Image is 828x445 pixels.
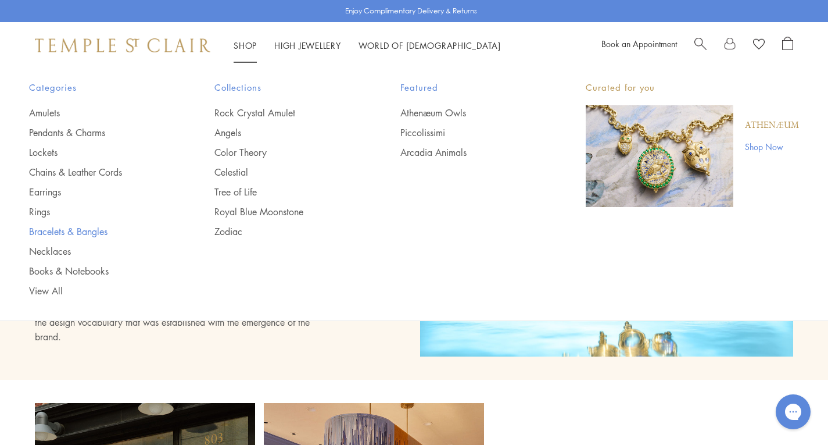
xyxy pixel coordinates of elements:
[345,5,477,17] p: Enjoy Complimentary Delivery & Returns
[29,284,168,297] a: View All
[214,166,353,179] a: Celestial
[586,80,799,95] p: Curated for you
[29,205,168,218] a: Rings
[214,205,353,218] a: Royal Blue Moonstone
[359,40,501,51] a: World of [DEMOGRAPHIC_DATA]World of [DEMOGRAPHIC_DATA]
[29,265,168,277] a: Books & Notebooks
[214,146,353,159] a: Color Theory
[214,80,353,95] span: Collections
[214,106,353,119] a: Rock Crystal Amulet
[400,80,539,95] span: Featured
[601,38,677,49] a: Book an Appointment
[29,166,168,179] a: Chains & Leather Cords
[29,245,168,258] a: Necklaces
[35,38,210,52] img: Temple St. Clair
[214,225,353,238] a: Zodiac
[694,37,707,54] a: Search
[400,146,539,159] a: Arcadia Animals
[753,37,765,54] a: View Wishlist
[274,40,341,51] a: High JewelleryHigh Jewellery
[29,80,168,95] span: Categories
[745,119,799,132] a: Athenæum
[214,126,353,139] a: Angels
[400,106,539,119] a: Athenæum Owls
[782,37,793,54] a: Open Shopping Bag
[29,106,168,119] a: Amulets
[29,186,168,198] a: Earrings
[214,186,353,198] a: Tree of Life
[770,390,816,433] iframe: Gorgias live chat messenger
[29,146,168,159] a: Lockets
[400,126,539,139] a: Piccolissimi
[29,126,168,139] a: Pendants & Charms
[29,225,168,238] a: Bracelets & Bangles
[234,40,257,51] a: ShopShop
[745,140,799,153] a: Shop Now
[234,38,501,53] nav: Main navigation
